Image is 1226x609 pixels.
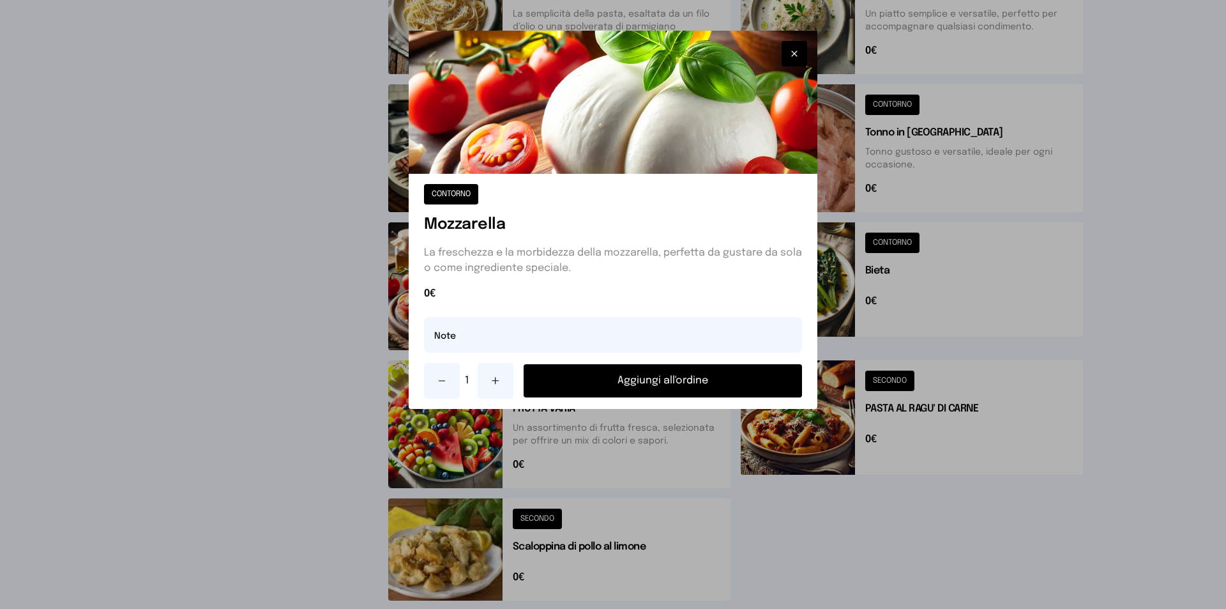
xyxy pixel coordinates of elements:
img: Mozzarella [409,31,817,174]
h1: Mozzarella [424,215,802,235]
span: 1 [465,373,473,389]
button: CONTORNO [424,184,478,204]
p: La freschezza e la morbidezza della mozzarella, perfetta da gustare da sola o come ingrediente sp... [424,245,802,276]
button: Aggiungi all'ordine [524,364,802,397]
span: 0€ [424,286,802,302]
